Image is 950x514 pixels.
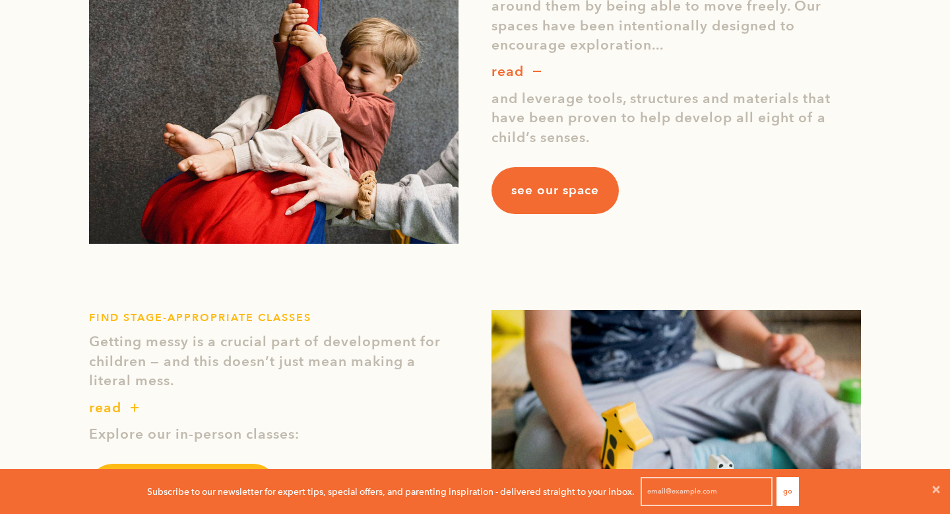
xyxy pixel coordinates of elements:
p: Explore our in-person classes: [89,425,459,444]
a: see our space [491,167,619,213]
button: Go [776,477,799,506]
input: email@example.com [641,477,773,506]
p: read [89,398,121,419]
p: and leverage tools, structures and materials that have been proven to help develop all eight of a... [491,89,861,147]
p: read [491,61,524,83]
p: Subscribe to our newsletter for expert tips, special offers, and parenting inspiration - delivere... [147,484,635,499]
a: west hollywood classes [89,464,277,510]
span: see our space [511,182,599,199]
p: Getting messy is a crucial part of development for children — and this doesn’t just mean making a... [89,332,459,390]
h1: FIND STAGE-APPROPRIATE CLASSES [89,310,459,326]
